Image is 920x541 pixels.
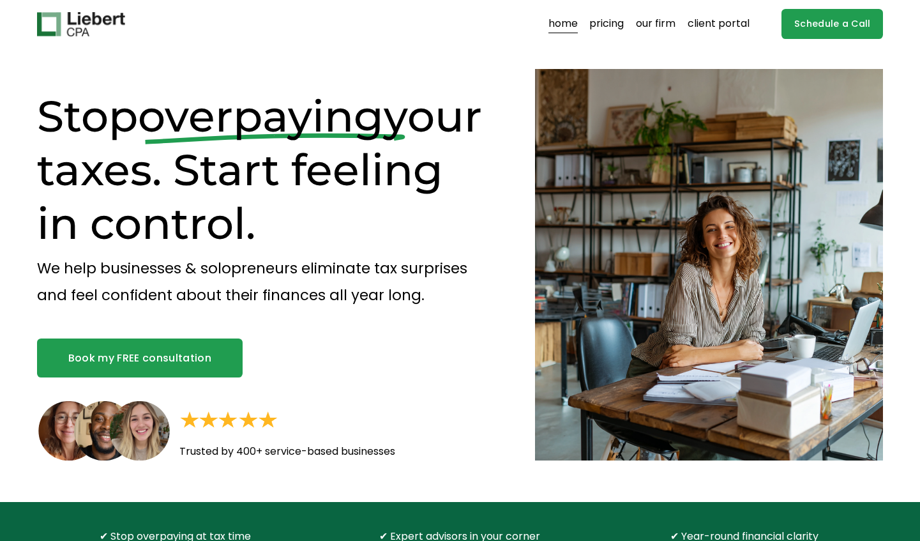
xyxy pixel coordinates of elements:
a: home [548,14,578,34]
a: client portal [688,14,750,34]
a: pricing [589,14,624,34]
a: our firm [636,14,675,34]
span: overpaying [138,89,384,142]
p: We help businesses & solopreneurs eliminate tax surprises and feel confident about their finances... [37,255,492,309]
img: Liebert CPA [37,12,125,36]
a: Book my FREE consultation [37,339,243,377]
a: Schedule a Call [781,9,883,39]
p: Trusted by 400+ service-based businesses [179,443,456,461]
h1: Stop your taxes. Start feeling in control. [37,89,492,250]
